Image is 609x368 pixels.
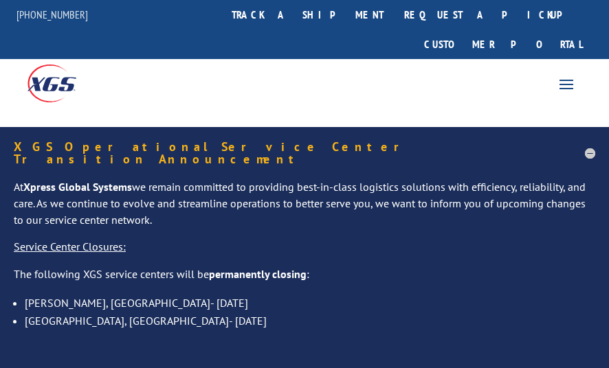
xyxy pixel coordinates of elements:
[16,8,88,21] a: [PHONE_NUMBER]
[414,30,593,59] a: Customer Portal
[25,312,595,330] li: [GEOGRAPHIC_DATA], [GEOGRAPHIC_DATA]- [DATE]
[23,180,132,194] strong: Xpress Global Systems
[209,267,307,281] strong: permanently closing
[14,141,595,165] h5: XGS Operational Service Center Transition Announcement
[14,240,126,253] u: Service Center Closures:
[25,294,595,312] li: [PERSON_NAME], [GEOGRAPHIC_DATA]- [DATE]
[14,266,595,294] p: The following XGS service centers will be :
[14,179,595,239] p: At we remain committed to providing best-in-class logistics solutions with efficiency, reliabilit...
